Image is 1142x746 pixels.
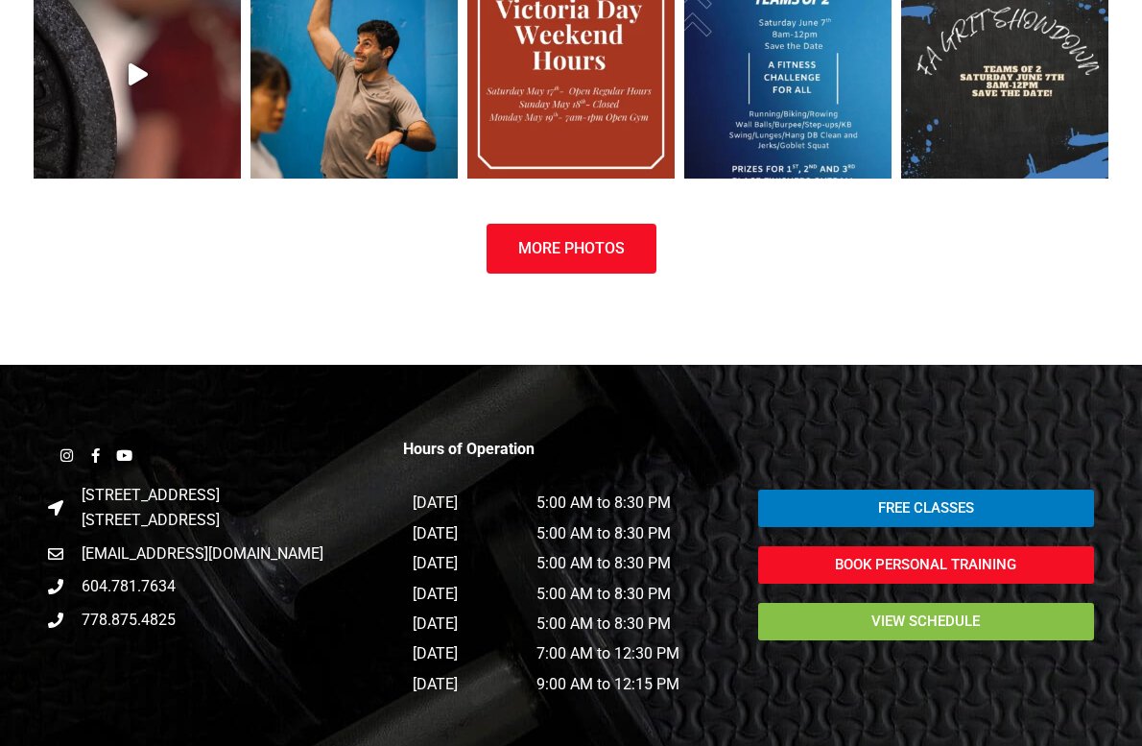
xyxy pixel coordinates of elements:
[413,521,517,546] p: [DATE]
[48,608,384,633] a: 778.875.4825
[758,490,1094,527] a: Free Classes
[413,582,517,607] p: [DATE]
[77,483,220,534] span: [STREET_ADDRESS] [STREET_ADDRESS]
[48,541,384,566] a: [EMAIL_ADDRESS][DOMAIN_NAME]
[518,241,625,256] span: More Photos
[536,672,728,697] p: 9:00 AM to 12:15 PM
[536,582,728,607] p: 5:00 AM to 8:30 PM
[413,491,517,516] p: [DATE]
[48,483,384,534] a: [STREET_ADDRESS][STREET_ADDRESS]
[536,641,728,666] p: 7:00 AM to 12:30 PM
[48,574,384,599] a: 604.781.7634
[413,551,517,576] p: [DATE]
[835,558,1016,572] span: Book Personal Training
[413,672,517,697] p: [DATE]
[871,614,980,629] span: view schedule
[536,521,728,546] p: 5:00 AM to 8:30 PM
[536,612,728,637] p: 5:00 AM to 8:30 PM
[758,546,1094,584] a: Book Personal Training
[536,491,728,516] p: 5:00 AM to 8:30 PM
[77,608,176,633] span: 778.875.4825
[536,551,728,576] p: 5:00 AM to 8:30 PM
[878,501,974,516] span: Free Classes
[403,440,535,458] strong: Hours of Operation
[413,612,517,637] p: [DATE]
[758,603,1094,640] a: view schedule
[413,641,517,666] p: [DATE]
[77,574,176,599] span: 604.781.7634
[129,63,148,85] svg: Play
[77,541,323,566] span: [EMAIL_ADDRESS][DOMAIN_NAME]
[487,224,656,274] a: More Photos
